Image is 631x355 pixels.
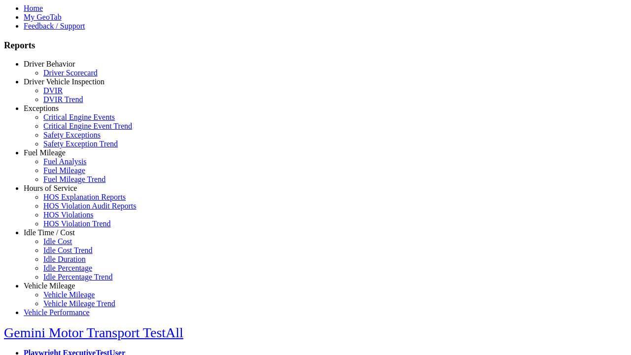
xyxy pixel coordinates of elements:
a: Idle Duration [43,255,86,263]
a: Home [24,4,43,12]
a: Fuel Mileage [43,166,85,175]
a: DVIR Trend [43,95,83,104]
a: HOS Violation Audit Reports [43,202,137,210]
a: Vehicle Mileage [43,290,95,299]
a: Fuel Analysis [43,157,87,166]
a: Idle Percentage [43,264,92,272]
a: DVIR [43,86,63,95]
a: Driver Scorecard [43,69,98,77]
a: HOS Explanation Reports [43,193,126,201]
a: My GeoTab [24,13,62,21]
a: Gemini Motor Transport TestAll [4,325,183,340]
a: Idle Percentage Trend [43,273,112,281]
a: Fuel Mileage [24,148,66,157]
a: Safety Exceptions [43,131,101,139]
a: Exceptions [24,104,59,112]
a: Hours of Service [24,184,77,192]
a: Vehicle Mileage [24,282,75,290]
a: Critical Engine Event Trend [43,122,132,130]
a: Fuel Mileage Trend [43,175,105,183]
a: Feedback / Support [24,22,85,30]
a: Driver Vehicle Inspection [24,77,105,86]
a: Driver Behavior [24,60,75,68]
a: HOS Violation Trend [43,219,111,228]
h3: Reports [4,40,627,51]
a: Critical Engine Events [43,113,115,121]
a: Idle Cost Trend [43,246,93,254]
a: Idle Time / Cost [24,228,75,237]
a: Idle Cost [43,237,72,246]
a: HOS Violations [43,211,93,219]
a: Vehicle Mileage Trend [43,299,115,308]
a: Vehicle Performance [24,308,90,317]
a: Safety Exception Trend [43,140,118,148]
